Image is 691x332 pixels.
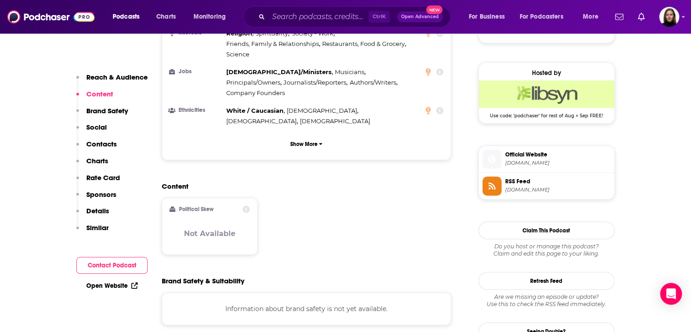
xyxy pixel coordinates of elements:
span: Principals/Owners [226,79,280,86]
button: Social [76,123,107,140]
span: Spirituality [255,30,288,37]
a: Show notifications dropdown [634,9,648,25]
p: Sponsors [86,190,116,199]
span: , [226,39,320,49]
button: Rate Card [76,173,120,190]
span: Religion [226,30,252,37]
span: Musicians [335,68,364,75]
button: open menu [187,10,238,24]
span: , [226,77,282,88]
span: Do you host or manage this podcast? [478,243,615,250]
h2: Content [162,182,444,191]
button: open menu [577,10,610,24]
span: Friends, Family & Relationships [226,40,319,47]
span: For Podcasters [520,10,563,23]
span: White / Caucasian [226,107,283,114]
span: Science [226,50,249,58]
p: Similar [86,223,109,232]
span: onemoreshotpodcast.com [505,160,611,166]
h3: Interests [169,30,223,36]
p: Rate Card [86,173,120,182]
span: [DEMOGRAPHIC_DATA] [300,117,370,125]
p: Show More [290,141,318,147]
span: [DEMOGRAPHIC_DATA]/Ministers [226,68,332,75]
div: Hosted by [479,69,614,77]
div: Information about brand safety is not yet available. [162,292,452,325]
div: Claim and edit this page to your liking. [478,243,615,257]
button: Charts [76,156,108,173]
h3: Ethnicities [169,107,223,113]
img: Libsyn Deal: Use code: 'podchaser' for rest of Aug + Sep FREE! [479,80,614,108]
span: , [322,39,406,49]
span: Open Advanced [401,15,439,19]
div: Search podcasts, credits, & more... [252,6,459,27]
span: Company Founders [226,89,285,96]
button: open menu [106,10,151,24]
span: Society - Work [292,30,333,37]
p: Content [86,90,113,98]
button: Show profile menu [659,7,679,27]
div: Open Intercom Messenger [660,283,682,305]
span: Use code: 'podchaser' for rest of Aug + Sep FREE! [479,108,614,119]
a: Open Website [86,282,138,290]
span: Restaurants, Food & Grocery [322,40,405,47]
span: onemoreshot.libsyn.com [505,186,611,193]
a: Libsyn Deal: Use code: 'podchaser' for rest of Aug + Sep FREE! [479,80,614,118]
button: Sponsors [76,190,116,207]
span: , [335,67,366,77]
button: Refresh Feed [478,272,615,290]
span: , [283,77,348,88]
a: Official Website[DOMAIN_NAME] [482,150,611,169]
span: , [350,77,398,88]
span: Podcasts [113,10,139,23]
p: Brand Safety [86,106,128,115]
span: , [226,116,298,126]
span: Monitoring [194,10,226,23]
img: User Profile [659,7,679,27]
button: open menu [514,10,577,24]
h2: Brand Safety & Suitability [162,277,244,285]
button: Details [76,206,109,223]
a: Charts [150,10,181,24]
button: Open AdvancedNew [397,11,443,22]
h3: Not Available [184,229,235,238]
button: Contact Podcast [76,257,148,274]
span: Official Website [505,151,611,159]
span: Ctrl K [368,11,390,23]
a: RSS Feed[DOMAIN_NAME] [482,176,611,196]
a: Show notifications dropdown [611,9,627,25]
span: [DEMOGRAPHIC_DATA] [226,117,297,125]
span: For Business [469,10,505,23]
span: Logged in as BevCat3 [659,7,679,27]
button: open menu [462,10,516,24]
button: Contacts [76,140,117,156]
button: Claim This Podcast [478,221,615,239]
input: Search podcasts, credits, & more... [268,10,368,24]
span: , [226,106,285,116]
span: Charts [156,10,176,23]
button: Reach & Audience [76,73,148,90]
button: Content [76,90,113,106]
p: Social [86,123,107,131]
p: Details [86,206,109,215]
button: Brand Safety [76,106,128,123]
p: Contacts [86,140,117,148]
span: , [287,106,358,116]
span: , [226,67,333,77]
span: [DEMOGRAPHIC_DATA] [287,107,357,114]
div: Are we missing an episode or update? Use this to check the RSS feed immediately. [478,293,615,308]
button: Show More [169,136,444,152]
span: RSS Feed [505,177,611,186]
p: Charts [86,156,108,165]
span: More [583,10,598,23]
p: Reach & Audience [86,73,148,81]
h2: Political Skew [179,206,214,212]
img: Podchaser - Follow, Share and Rate Podcasts [7,8,94,25]
button: Similar [76,223,109,240]
span: Journalists/Reporters [283,79,346,86]
span: New [426,5,442,14]
h3: Jobs [169,69,223,75]
span: Authors/Writers [350,79,396,86]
